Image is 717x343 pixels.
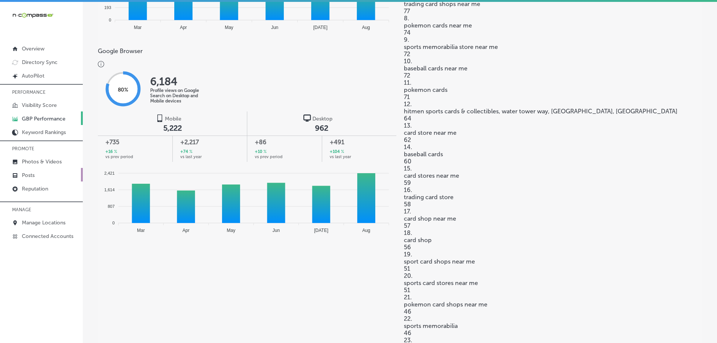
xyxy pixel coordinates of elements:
span: vs prev period [255,155,283,159]
h2: 6,184 [150,75,210,88]
p: baseball cards [404,151,702,158]
img: 660ab0bf-5cc7-4cb8-ba1c-48b5ae0f18e60NCTV_CLogo_TV_Black_-500x88.png [12,12,53,19]
span: % [340,149,344,155]
tspan: [DATE] [314,228,328,233]
span: +735 [105,138,165,147]
span: 962 [315,123,328,133]
p: 62 [404,136,702,143]
h2: +16 [105,149,117,155]
span: vs prev period [105,155,133,159]
tspan: 0 [109,18,111,22]
p: 59 [404,179,702,186]
p: 57 [404,222,702,229]
tspan: Apr [180,25,187,30]
p: 60 [404,158,702,165]
p: 46 [404,308,702,315]
tspan: 807 [108,204,114,209]
p: 18 . [404,229,702,236]
tspan: 1,614 [104,188,115,192]
span: % [188,149,192,155]
p: 56 [404,244,702,251]
p: pokemon cards [404,86,702,93]
p: 15 . [404,165,702,172]
p: sports memorabilia [404,322,702,329]
p: Posts [22,172,35,178]
p: 58 [404,201,702,208]
span: % [113,149,117,155]
p: sports card stores near me [404,279,702,287]
p: card shop [404,236,702,244]
p: 19 . [404,251,702,258]
h2: +74 [180,149,192,155]
span: +491 [330,138,389,147]
p: 21 . [404,294,702,301]
p: 51 [404,287,702,294]
p: Connected Accounts [22,233,73,239]
p: 12 . [404,101,702,108]
h2: +10 [255,149,266,155]
tspan: 0 [112,221,114,225]
tspan: Apr [183,228,190,233]
p: 20 . [404,272,702,279]
span: 80 % [118,86,128,93]
tspan: Mar [137,228,145,233]
h2: +104 [330,149,344,155]
p: sport card shops near me [404,258,702,265]
p: 16 . [404,186,702,194]
span: 5,222 [163,123,182,133]
p: 77 [404,8,702,15]
p: 46 [404,329,702,337]
p: Profile views on Google Search on Desktop and Mobile devices [150,88,210,104]
tspan: Mar [134,25,142,30]
span: vs last year [180,155,202,159]
p: AutoPilot [22,73,44,79]
p: 51 [404,265,702,272]
span: +86 [255,138,314,147]
p: 14 . [404,143,702,151]
p: 13 . [404,122,702,129]
tspan: 193 [104,5,111,9]
p: Photos & Videos [22,159,62,165]
p: Visibility Score [22,102,57,108]
p: 9 . [404,36,702,43]
p: card shop near me [404,215,702,222]
p: Manage Locations [22,220,65,226]
tspan: Jun [271,25,278,30]
tspan: [DATE] [313,25,327,30]
p: 72 [404,72,702,79]
p: Directory Sync [22,59,58,66]
p: 17 . [404,208,702,215]
p: 22 . [404,315,702,322]
p: pokemon cards near me [404,22,702,29]
p: sports memorabilia store near me [404,43,702,50]
span: vs last year [330,155,351,159]
tspan: May [227,228,236,233]
p: 74 [404,29,702,36]
img: logo [156,114,163,122]
p: 10 . [404,58,702,65]
tspan: Aug [362,25,370,30]
p: trading card shops near me [404,0,702,8]
p: card stores near me [404,172,702,179]
p: Keyword Rankings [22,129,66,136]
span: Desktop [312,116,332,122]
p: card store near me [404,129,702,136]
p: Overview [22,46,44,52]
tspan: 2,421 [104,171,115,175]
tspan: Aug [362,228,370,233]
p: 8 . [404,15,702,22]
h3: Google Browser [98,47,396,55]
p: hitmen sports cards & collectibles, water tower way, [GEOGRAPHIC_DATA], [GEOGRAPHIC_DATA] [404,108,702,115]
p: pokemon card shops near me [404,301,702,308]
span: +2,217 [180,138,239,147]
p: 71 [404,93,702,101]
p: 11 . [404,79,702,86]
span: % [262,149,266,155]
tspan: May [225,25,233,30]
img: logo [303,114,311,122]
span: Mobile [165,116,181,122]
p: GBP Performance [22,116,65,122]
p: Reputation [22,186,48,192]
p: trading card store [404,194,702,201]
p: 64 [404,115,702,122]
